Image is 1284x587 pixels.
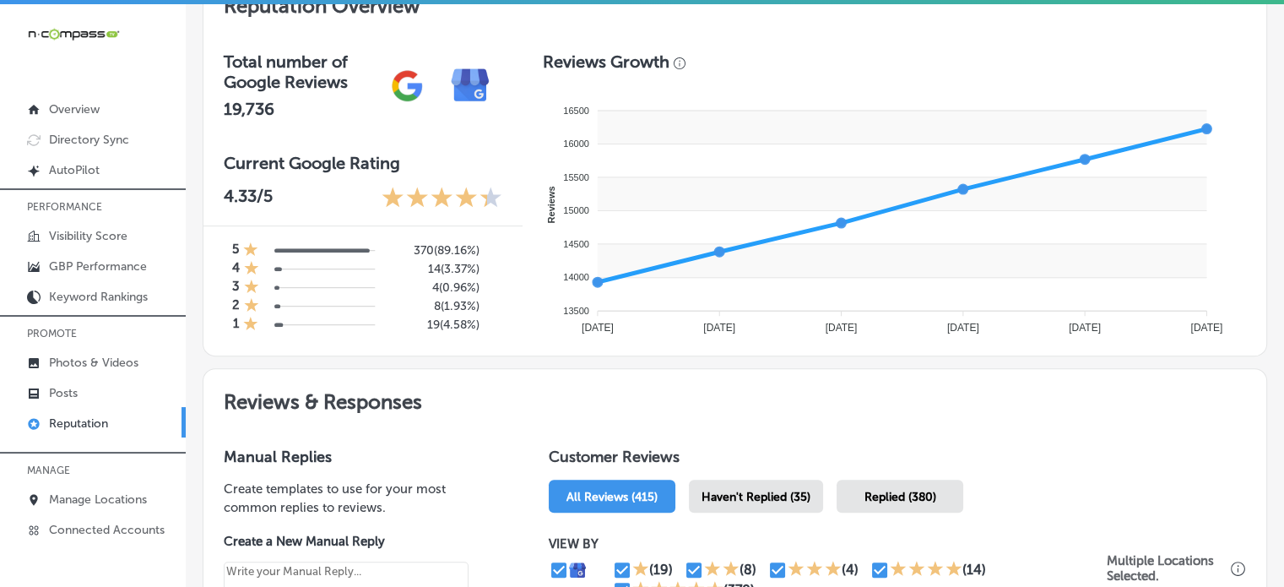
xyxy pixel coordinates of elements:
span: Replied (380) [864,490,936,504]
p: AutoPilot [49,163,100,177]
img: 660ab0bf-5cc7-4cb8-ba1c-48b5ae0f18e60NCTV_CLogo_TV_Black_-500x88.png [27,26,120,42]
h2: Reviews & Responses [203,369,1266,427]
p: VIEW BY [549,536,1107,552]
tspan: 16500 [563,106,589,116]
div: 4.33 Stars [382,186,502,212]
div: 2 Stars [704,560,740,580]
tspan: 13500 [563,306,589,316]
div: 1 Star [243,242,258,260]
p: Overview [49,102,100,117]
div: (19) [649,562,673,578]
tspan: [DATE] [947,322,979,334]
h4: 5 [232,242,239,260]
div: 1 Star [244,260,259,279]
p: Visibility Score [49,229,127,243]
h3: Reviews Growth [543,52,669,72]
h5: 8 ( 1.93% ) [399,299,479,313]
tspan: [DATE] [582,322,614,334]
h5: 4 ( 0.96% ) [399,280,479,295]
h4: 2 [232,297,240,316]
p: GBP Performance [49,259,147,274]
h3: Manual Replies [224,448,495,466]
p: Connected Accounts [49,523,165,537]
div: 1 Star [243,316,258,334]
text: Reviews [546,186,556,223]
p: Photos & Videos [49,356,138,370]
tspan: [DATE] [825,322,857,334]
p: 4.33 /5 [224,186,273,212]
div: 1 Star [244,279,259,297]
tspan: 15500 [563,172,589,182]
h3: Total number of Google Reviews [224,52,376,92]
p: Posts [49,386,78,400]
tspan: 16000 [563,139,589,149]
div: 1 Star [244,297,259,316]
h5: 14 ( 3.37% ) [399,262,479,276]
h1: Customer Reviews [549,448,1246,473]
tspan: [DATE] [1190,322,1222,334]
p: Multiple Locations Selected. [1107,553,1227,584]
tspan: 15000 [563,205,589,215]
h4: 4 [232,260,240,279]
h5: 370 ( 89.16% ) [399,243,479,258]
img: gPZS+5FD6qPJAAAAABJRU5ErkJggg== [376,54,439,117]
tspan: [DATE] [703,322,735,334]
p: Create templates to use for your most common replies to reviews. [224,480,495,517]
span: All Reviews (415) [566,490,658,504]
h4: 1 [233,316,239,334]
h4: 3 [232,279,240,297]
div: 1 Star [632,560,649,580]
h5: 19 ( 4.58% ) [399,318,479,332]
div: (4) [842,562,859,578]
img: e7ababfa220611ac49bdb491a11684a6.png [439,54,502,117]
span: Haven't Replied (35) [702,490,810,504]
div: 3 Stars [788,560,842,580]
div: 4 Stars [890,560,962,580]
label: Create a New Manual Reply [224,534,469,549]
p: Keyword Rankings [49,290,148,304]
p: Manage Locations [49,492,147,507]
tspan: 14500 [563,239,589,249]
tspan: 14000 [563,272,589,282]
p: Directory Sync [49,133,129,147]
tspan: [DATE] [1069,322,1101,334]
div: (14) [962,562,986,578]
div: (8) [740,562,756,578]
p: Reputation [49,416,108,431]
h2: 19,736 [224,99,376,119]
h3: Current Google Rating [224,153,502,173]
